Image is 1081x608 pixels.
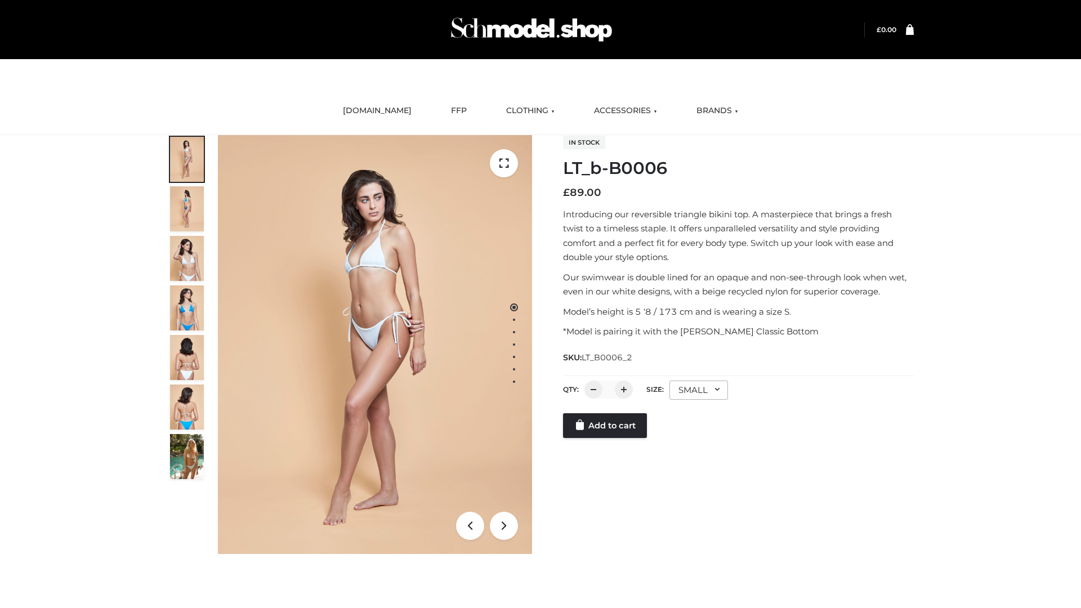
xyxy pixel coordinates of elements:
[563,158,914,178] h1: LT_b-B0006
[582,352,632,363] span: LT_B0006_2
[334,99,420,123] a: [DOMAIN_NAME]
[170,335,204,380] img: ArielClassicBikiniTop_CloudNine_AzureSky_OW114ECO_7-scaled.jpg
[646,385,664,394] label: Size:
[170,186,204,231] img: ArielClassicBikiniTop_CloudNine_AzureSky_OW114ECO_2-scaled.jpg
[669,381,728,400] div: SMALL
[877,25,896,34] a: £0.00
[563,207,914,265] p: Introducing our reversible triangle bikini top. A masterpiece that brings a fresh twist to a time...
[443,99,475,123] a: FFP
[563,305,914,319] p: Model’s height is 5 ‘8 / 173 cm and is wearing a size S.
[447,7,616,52] img: Schmodel Admin 964
[563,351,633,364] span: SKU:
[170,285,204,330] img: ArielClassicBikiniTop_CloudNine_AzureSky_OW114ECO_4-scaled.jpg
[170,385,204,430] img: ArielClassicBikiniTop_CloudNine_AzureSky_OW114ECO_8-scaled.jpg
[877,25,881,34] span: £
[170,236,204,281] img: ArielClassicBikiniTop_CloudNine_AzureSky_OW114ECO_3-scaled.jpg
[877,25,896,34] bdi: 0.00
[170,137,204,182] img: ArielClassicBikiniTop_CloudNine_AzureSky_OW114ECO_1-scaled.jpg
[586,99,665,123] a: ACCESSORIES
[498,99,563,123] a: CLOTHING
[563,136,605,149] span: In stock
[563,270,914,299] p: Our swimwear is double lined for an opaque and non-see-through look when wet, even in our white d...
[563,186,601,199] bdi: 89.00
[563,413,647,438] a: Add to cart
[563,324,914,339] p: *Model is pairing it with the [PERSON_NAME] Classic Bottom
[563,186,570,199] span: £
[170,434,204,479] img: Arieltop_CloudNine_AzureSky2.jpg
[218,135,532,554] img: LT_b-B0006
[688,99,747,123] a: BRANDS
[563,385,579,394] label: QTY:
